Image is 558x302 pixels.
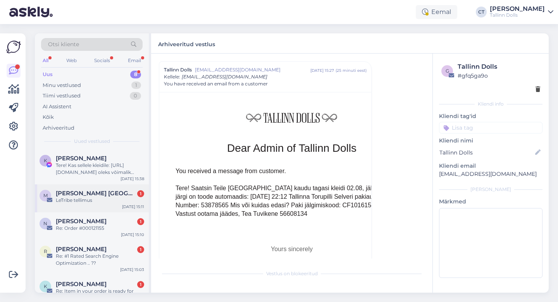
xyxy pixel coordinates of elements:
div: Tallinn Dolls [458,62,540,71]
div: AI Assistent [43,103,71,111]
div: 1 [137,281,144,288]
div: 1 [137,218,144,225]
span: Karin Härm [56,155,107,162]
div: Re: #1 Rated Search Engine Optimization .. ?? [56,253,144,267]
span: Nele Raun [56,218,107,225]
div: Web [65,56,78,66]
div: 1 [137,246,144,253]
div: ( 25 minuti eest ) [336,68,367,73]
div: Re: Item in your order is ready for pickup! [56,288,144,302]
span: Uued vestlused [74,138,110,145]
span: [EMAIL_ADDRESS][DOMAIN_NAME] [195,66,310,73]
span: Kellele : [164,74,180,80]
div: Socials [93,56,112,66]
span: Kristiina Välja [56,281,107,288]
div: [DATE] 15:03 [120,267,144,272]
div: # gfq5ga9o [458,71,540,80]
td: You received a message from customer. Tere! Saatsin Teile [GEOGRAPHIC_DATA] kaudu tagasi kleidi 0... [176,167,408,227]
div: Yours sincerely [164,245,420,253]
div: Kõik [43,113,54,121]
span: [EMAIL_ADDRESS][DOMAIN_NAME] [182,74,267,80]
div: Tere! Kas sellele kleidile: [URL][DOMAIN_NAME] oleks võimalik õmmelda (lisatasu eest muidugi) sel... [56,162,144,176]
p: [EMAIL_ADDRESS][DOMAIN_NAME] [439,170,542,178]
span: R [44,248,47,254]
div: Re: Order #000121155 [56,225,144,232]
div: 0 [130,92,141,100]
img: Tallinn Dolls [246,113,338,123]
input: Lisa nimi [439,148,534,157]
img: Askly Logo [6,40,21,54]
div: Kliendi info [439,101,542,108]
span: K [44,158,47,163]
div: All [41,56,50,66]
div: 1 [131,82,141,89]
a: [PERSON_NAME]Tallinn Dolls [490,6,553,18]
div: Minu vestlused [43,82,81,89]
div: [DATE] 15:27 [310,68,334,73]
span: Tallinn Dolls [164,66,192,73]
div: Email [126,56,143,66]
label: Arhiveeritud vestlus [158,38,215,49]
div: LeTribe tellimus [56,197,144,204]
input: Lisa tag [439,122,542,134]
div: Eemal [416,5,457,19]
div: Uus [43,71,53,78]
span: Vestlus on blokeeritud [266,270,318,277]
div: 1 [137,190,144,197]
div: Arhiveeritud [43,124,74,132]
div: [PERSON_NAME] [439,186,542,193]
span: Rakesh Singh [56,246,107,253]
div: CT [476,7,487,17]
div: Tallinn Dolls [490,12,545,18]
span: N [43,220,47,226]
p: Kliendi nimi [439,137,542,145]
div: Tiimi vestlused [43,92,81,100]
span: Monika R. Keerme [56,190,136,197]
div: 8 [130,71,141,78]
p: Kliendi email [439,162,542,170]
div: Dear Admin of Tallinn Dolls [164,143,420,154]
span: Otsi kliente [48,40,79,49]
p: Kliendi tag'id [439,112,542,120]
div: [DATE] 15:10 [121,232,144,238]
span: You have received an email from a customer [164,80,268,87]
span: K [44,283,47,289]
p: Märkmed [439,198,542,206]
span: g [446,68,449,74]
div: [DATE] 15:38 [121,176,144,182]
div: [DATE] 15:11 [122,204,144,210]
div: [PERSON_NAME] [490,6,545,12]
span: M [43,193,48,198]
